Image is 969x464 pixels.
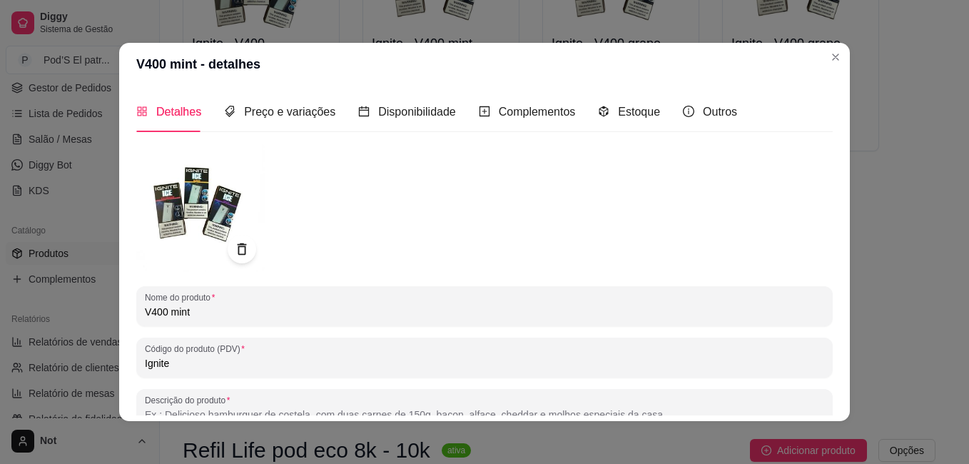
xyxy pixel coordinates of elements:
[145,408,824,422] input: Descrição do produto
[244,106,335,118] span: Preço e variações
[224,106,235,117] span: tags
[358,106,370,117] span: calendar
[145,291,220,303] label: Nome do produto
[145,343,250,355] label: Código do produto (PDV)
[136,106,148,117] span: appstore
[598,106,609,117] span: code-sandbox
[156,106,201,118] span: Detalhes
[479,106,490,117] span: plus-square
[136,143,265,272] img: produto
[378,106,456,118] span: Disponibilidade
[119,43,850,86] header: V400 mint - detalhes
[703,106,737,118] span: Outros
[145,356,824,370] input: Código do produto (PDV)
[145,394,235,406] label: Descrição do produto
[499,106,576,118] span: Complementos
[824,46,847,69] button: Close
[618,106,660,118] span: Estoque
[145,305,824,319] input: Nome do produto
[683,106,694,117] span: info-circle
